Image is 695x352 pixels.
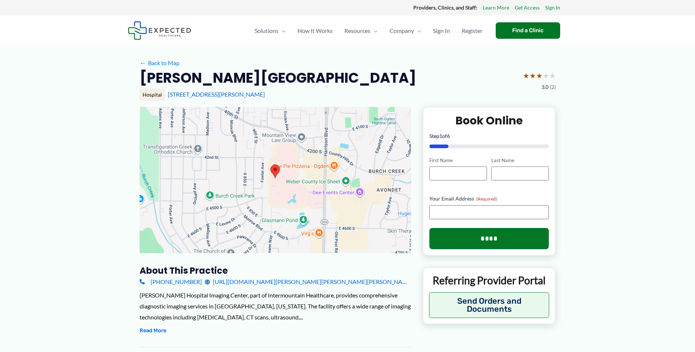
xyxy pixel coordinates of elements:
[168,91,265,98] a: [STREET_ADDRESS][PERSON_NAME]
[249,18,292,44] a: SolutionsMenu Toggle
[140,326,166,335] button: Read More
[414,18,421,44] span: Menu Toggle
[384,18,427,44] a: CompanyMenu Toggle
[456,18,488,44] a: Register
[297,18,333,44] span: How It Works
[370,18,378,44] span: Menu Toggle
[140,265,411,276] h3: About this practice
[128,21,191,40] img: Expected Healthcare Logo - side, dark font, small
[496,22,560,39] a: Find a Clinic
[483,3,509,12] a: Learn More
[476,196,497,202] span: (Required)
[543,69,549,82] span: ★
[140,89,165,101] div: Hospital
[491,157,549,164] label: Last Name
[205,276,411,287] a: [URL][DOMAIN_NAME][PERSON_NAME][PERSON_NAME][PERSON_NAME]
[249,18,488,44] nav: Primary Site Navigation
[515,3,540,12] a: Get Access
[140,290,411,322] div: [PERSON_NAME] Hospital Imaging Center, part of Intermountain Healthcare, provides comprehensive d...
[529,69,536,82] span: ★
[140,276,202,287] a: [PHONE_NUMBER]
[439,133,442,139] span: 1
[545,3,560,12] a: Sign In
[413,4,477,11] strong: Providers, Clinics, and Staff:
[140,57,180,68] a: ←Back to Map
[429,113,549,128] h2: Book Online
[339,18,384,44] a: ResourcesMenu Toggle
[550,82,556,92] span: (2)
[536,69,543,82] span: ★
[389,18,414,44] span: Company
[278,18,286,44] span: Menu Toggle
[140,69,416,87] h2: [PERSON_NAME][GEOGRAPHIC_DATA]
[429,157,487,164] label: First Name
[292,18,339,44] a: How It Works
[429,292,550,318] button: Send Orders and Documents
[523,69,529,82] span: ★
[429,274,550,287] p: Referring Provider Portal
[344,18,370,44] span: Resources
[140,59,147,66] span: ←
[429,134,549,139] p: Step of
[541,82,548,92] span: 3.0
[462,18,483,44] span: Register
[427,18,456,44] a: Sign In
[433,18,450,44] span: Sign In
[255,18,278,44] span: Solutions
[429,195,549,202] label: Your Email Address
[447,133,450,139] span: 6
[549,69,556,82] span: ★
